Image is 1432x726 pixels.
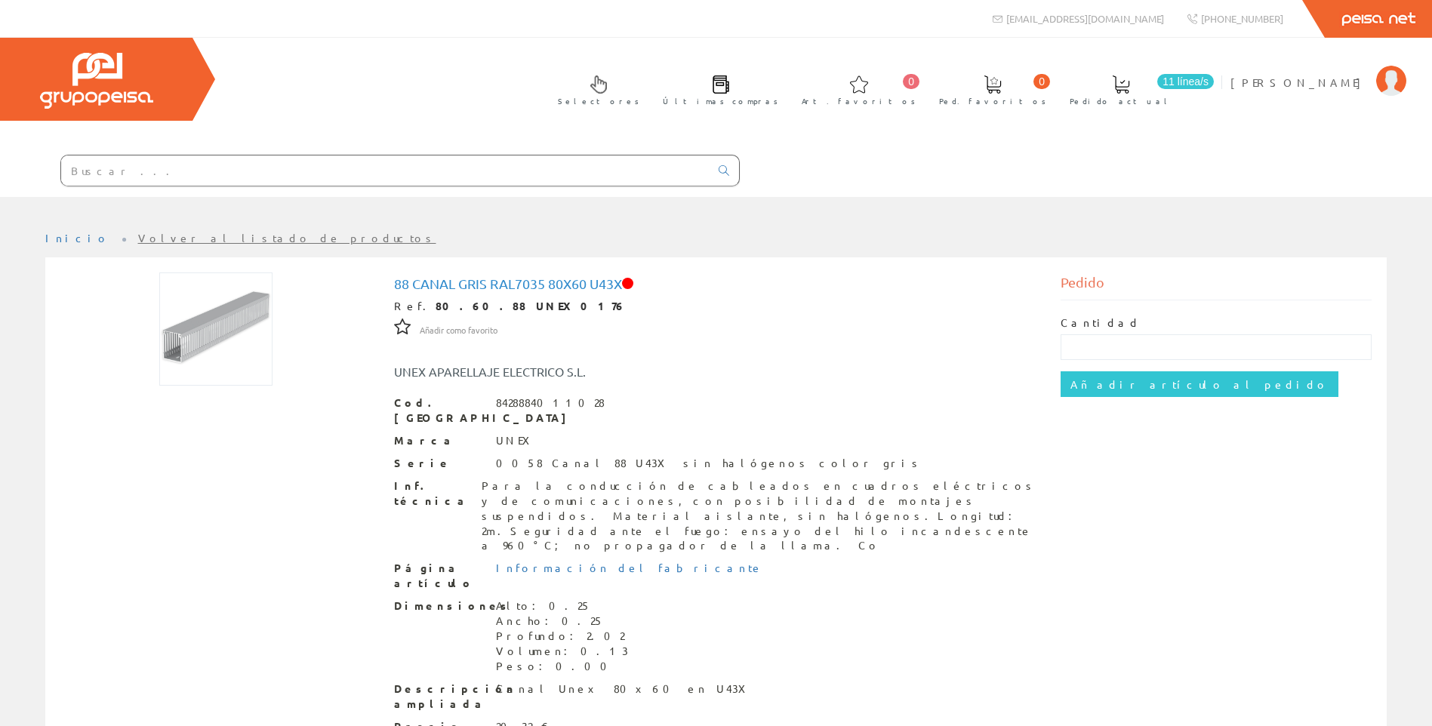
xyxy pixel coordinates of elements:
[436,299,626,312] strong: 80.60.88 UNEX0176
[496,681,755,697] div: Canal Unex 80x60 en U43X
[802,94,916,109] span: Art. favoritos
[394,681,485,712] span: Descripción ampliada
[1230,75,1369,90] span: [PERSON_NAME]
[1033,74,1050,89] span: 0
[45,231,109,245] a: Inicio
[420,325,497,337] span: Añadir como favorito
[482,478,1039,554] div: Para la conducción de cableados en cuadros eléctricos y de comunicaciones, con posibilidad de mon...
[496,598,628,614] div: Alto: 0.25
[394,598,485,614] span: Dimensiones
[496,433,539,448] div: UNEX
[496,456,922,471] div: 0058 Canal 88 U43X sin halógenos color gris
[1055,63,1218,115] a: 11 línea/s Pedido actual
[648,63,786,115] a: Últimas compras
[394,299,1039,314] div: Ref.
[543,63,647,115] a: Selectores
[496,614,628,629] div: Ancho: 0.25
[1201,12,1283,25] span: [PHONE_NUMBER]
[1061,371,1338,397] input: Añadir artículo al pedido
[1061,272,1372,300] div: Pedido
[394,395,485,426] span: Cod. [GEOGRAPHIC_DATA]
[1157,74,1214,89] span: 11 línea/s
[394,433,485,448] span: Marca
[939,94,1046,109] span: Ped. favoritos
[496,561,763,574] a: Información del fabricante
[61,155,710,186] input: Buscar ...
[558,94,639,109] span: Selectores
[496,644,628,659] div: Volumen: 0.13
[496,629,628,644] div: Profundo: 2.02
[496,395,605,411] div: 8428884011028
[394,456,485,471] span: Serie
[1070,94,1172,109] span: Pedido actual
[496,659,628,674] div: Peso: 0.00
[903,74,919,89] span: 0
[1061,315,1141,331] label: Cantidad
[394,478,470,509] span: Inf. técnica
[383,363,771,380] div: UNEX APARELLAJE ELECTRICO S.L.
[1230,63,1406,77] a: [PERSON_NAME]
[663,94,778,109] span: Últimas compras
[1006,12,1164,25] span: [EMAIL_ADDRESS][DOMAIN_NAME]
[40,53,153,109] img: Grupo Peisa
[420,322,497,336] a: Añadir como favorito
[394,561,485,591] span: Página artículo
[159,272,273,386] img: Foto artículo 88 Canal gris RAL7035 80x60 U43X (150x150)
[394,276,1039,291] h1: 88 Canal gris RAL7035 80x60 U43X
[138,231,436,245] a: Volver al listado de productos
